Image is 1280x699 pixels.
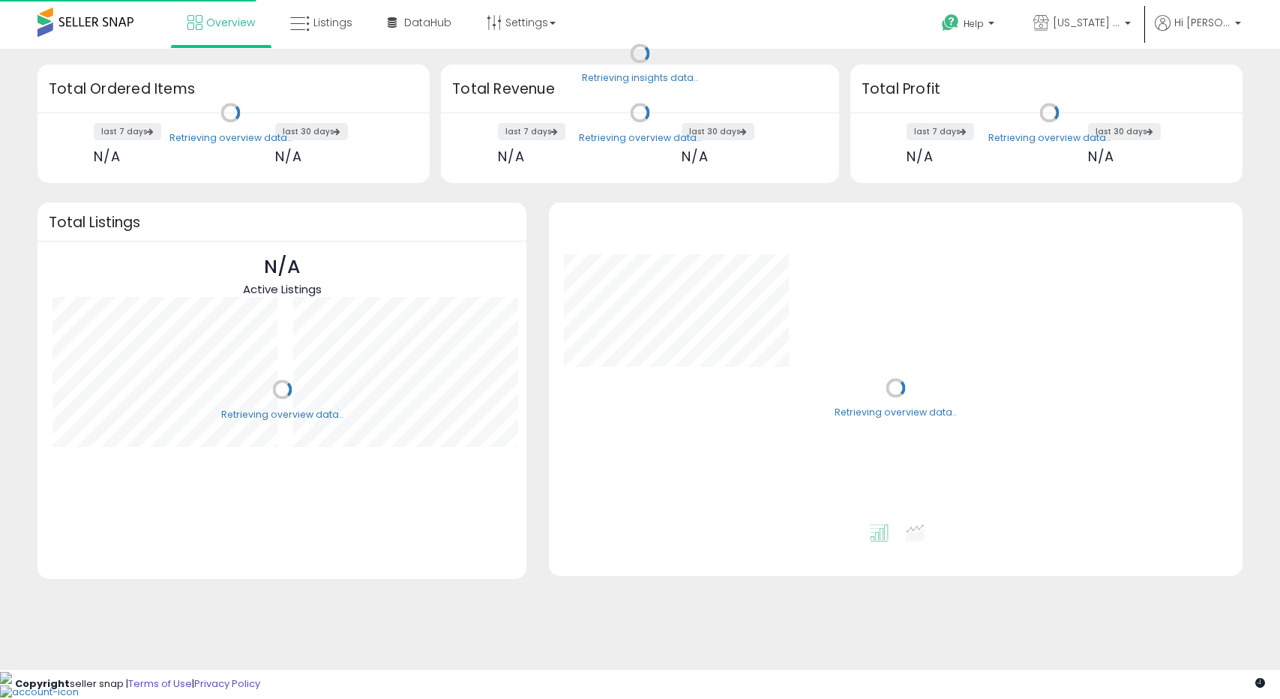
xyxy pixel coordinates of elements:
[930,2,1009,49] a: Help
[579,131,701,145] div: Retrieving overview data..
[313,15,352,30] span: Listings
[404,15,451,30] span: DataHub
[964,17,984,30] span: Help
[941,13,960,32] i: Get Help
[1053,15,1120,30] span: [US_STATE] PRIME RETAIL
[206,15,255,30] span: Overview
[1174,15,1231,30] span: Hi [PERSON_NAME]
[169,131,292,145] div: Retrieving overview data..
[835,406,957,420] div: Retrieving overview data..
[221,408,343,421] div: Retrieving overview data..
[1155,15,1241,49] a: Hi [PERSON_NAME]
[988,131,1111,145] div: Retrieving overview data..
